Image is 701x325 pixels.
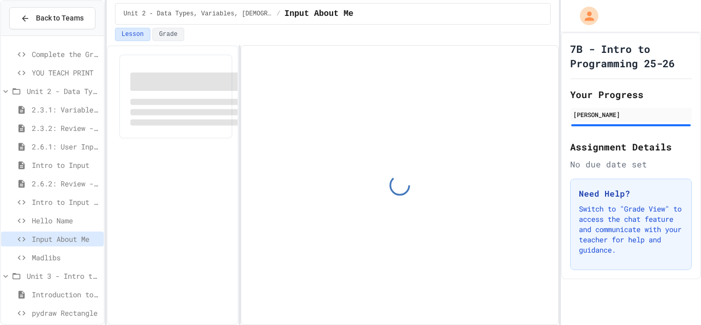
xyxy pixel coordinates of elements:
span: Intro to Input [32,160,100,170]
div: [PERSON_NAME] [573,110,689,119]
button: Back to Teams [9,7,95,29]
h1: 7B - Intro to Programming 25-26 [570,42,692,70]
span: 2.3.2: Review - Variables and Data Types [32,123,100,133]
span: Complete the Greeting [32,49,100,60]
h2: Assignment Details [570,140,692,154]
span: Input About Me [32,234,100,244]
span: Unit 2 - Data Types, Variables, [DEMOGRAPHIC_DATA] [27,86,100,97]
button: Lesson [115,28,150,41]
span: pydraw Rectangle [32,308,100,318]
span: 2.6.1: User Input [32,141,100,152]
span: Introduction to pydraw [32,289,100,300]
div: My Account [569,4,601,28]
h3: Need Help? [579,187,683,200]
span: Unit 2 - Data Types, Variables, [DEMOGRAPHIC_DATA] [124,10,272,18]
span: YOU TEACH PRINT [32,67,100,78]
span: Madlibs [32,252,100,263]
button: Grade [152,28,184,41]
span: Back to Teams [36,13,84,24]
span: Hello Name [32,215,100,226]
p: Switch to "Grade View" to access the chat feature and communicate with your teacher for help and ... [579,204,683,255]
h2: Your Progress [570,87,692,102]
span: Unit 3 - Intro to Objects [27,271,100,281]
span: 2.6.2: Review - User Input [32,178,100,189]
span: Input About Me [284,8,353,20]
span: 2.3.1: Variables and Data Types [32,104,100,115]
div: No due date set [570,158,692,170]
span: Intro to Input Exercise [32,197,100,207]
span: / [277,10,280,18]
